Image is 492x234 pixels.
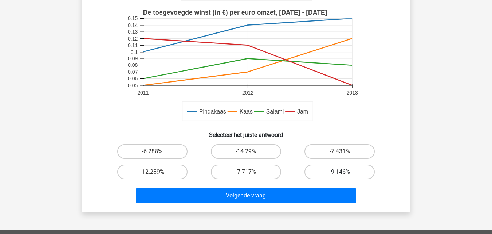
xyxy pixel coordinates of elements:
[136,188,356,203] button: Volgende vraag
[346,90,358,96] text: 2013
[127,29,138,35] text: 0.13
[117,165,188,179] label: -12.289%
[117,144,188,159] label: -6.288%
[137,90,149,96] text: 2011
[127,55,138,61] text: 0.09
[304,144,375,159] label: -7.431%
[127,42,138,48] text: 0.11
[304,165,375,179] label: -9.146%
[127,69,138,75] text: 0.07
[239,108,252,115] text: Kaas
[199,108,226,115] text: Pindakaas
[127,76,138,81] text: 0.06
[127,36,138,42] text: 0.12
[127,22,138,28] text: 0.14
[130,49,138,55] text: 0.1
[297,108,308,115] text: Jam
[94,126,399,138] h6: Selecteer het juiste antwoord
[143,9,327,16] text: De toegevoegde winst (in €) per euro omzet, [DATE] - [DATE]
[266,108,283,115] text: Salami
[127,62,138,68] text: 0.08
[211,165,281,179] label: -7.717%
[127,15,138,21] text: 0.15
[242,90,253,96] text: 2012
[211,144,281,159] label: -14.29%
[127,83,138,88] text: 0.05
